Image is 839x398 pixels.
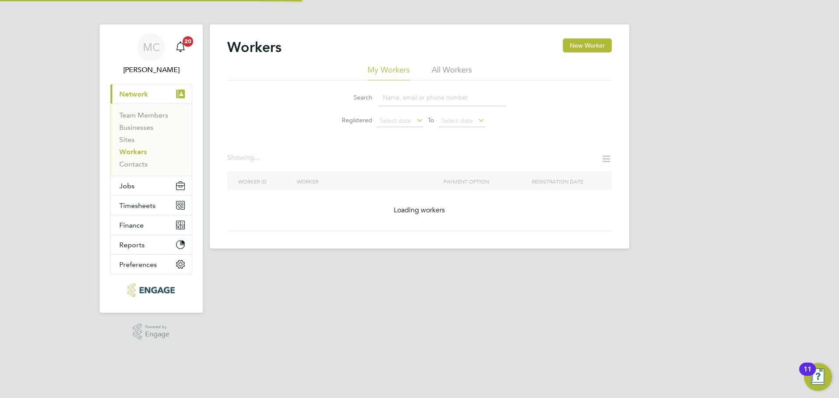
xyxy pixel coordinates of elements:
[110,65,192,75] span: Mark Carter
[333,116,372,124] label: Registered
[143,42,160,53] span: MC
[227,153,261,163] div: Showing
[145,331,170,338] span: Engage
[119,260,157,269] span: Preferences
[119,221,144,229] span: Finance
[119,148,147,156] a: Workers
[119,111,168,119] a: Team Members
[128,283,174,297] img: xede-logo-retina.png
[119,160,148,168] a: Contacts
[563,38,612,52] button: New Worker
[380,117,411,125] span: Select date
[110,33,192,75] a: MC[PERSON_NAME]
[111,215,192,235] button: Finance
[254,153,260,162] span: ...
[119,182,135,190] span: Jobs
[333,93,372,101] label: Search
[111,235,192,254] button: Reports
[119,201,156,210] span: Timesheets
[119,90,148,98] span: Network
[100,24,203,313] nav: Main navigation
[172,33,189,61] a: 20
[133,323,170,340] a: Powered byEngage
[145,323,170,331] span: Powered by
[119,241,145,249] span: Reports
[432,65,472,80] li: All Workers
[119,123,153,132] a: Businesses
[441,117,473,125] span: Select date
[111,84,192,104] button: Network
[378,89,506,106] input: Name, email or phone number
[425,114,437,126] span: To
[367,65,410,80] li: My Workers
[111,255,192,274] button: Preferences
[111,104,192,176] div: Network
[804,363,832,391] button: Open Resource Center, 11 new notifications
[804,369,811,381] div: 11
[119,135,135,144] a: Sites
[111,176,192,195] button: Jobs
[111,196,192,215] button: Timesheets
[110,283,192,297] a: Go to home page
[183,36,193,47] span: 20
[227,38,281,56] h2: Workers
